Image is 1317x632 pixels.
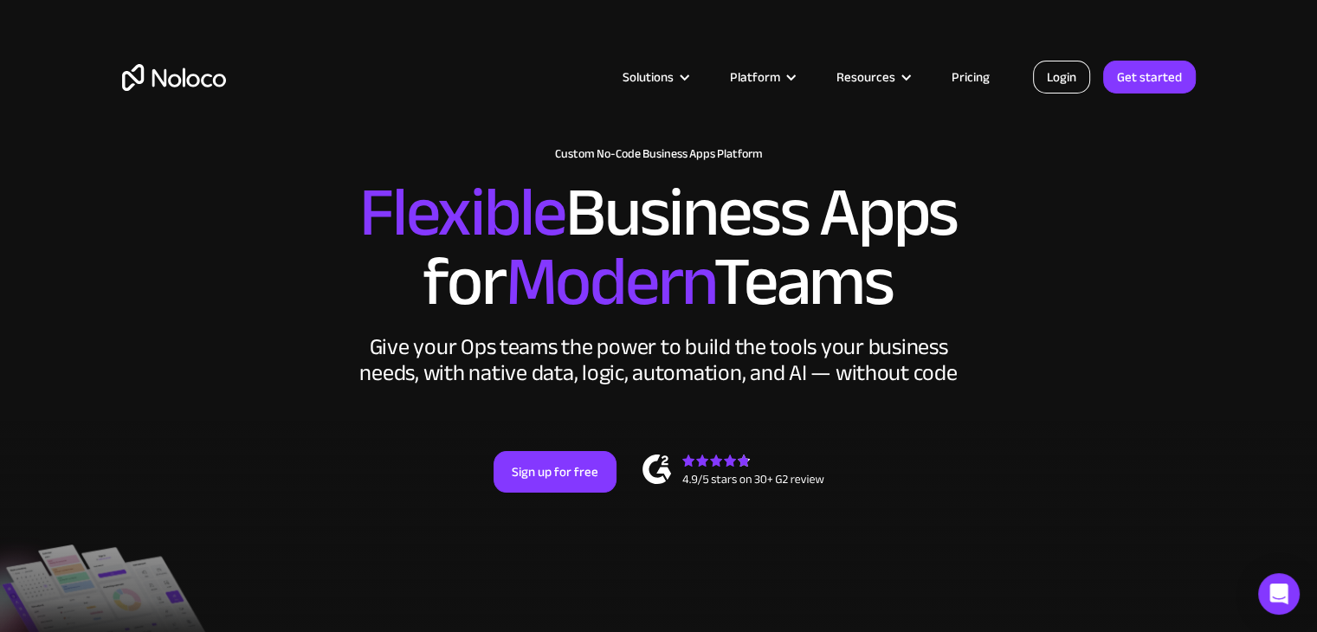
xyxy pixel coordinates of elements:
[1258,573,1300,615] div: Open Intercom Messenger
[1103,61,1196,94] a: Get started
[708,66,815,88] div: Platform
[730,66,780,88] div: Platform
[494,451,617,493] a: Sign up for free
[505,217,713,346] span: Modern
[122,178,1196,317] h2: Business Apps for Teams
[601,66,708,88] div: Solutions
[359,148,565,277] span: Flexible
[356,334,962,386] div: Give your Ops teams the power to build the tools your business needs, with native data, logic, au...
[930,66,1011,88] a: Pricing
[623,66,674,88] div: Solutions
[815,66,930,88] div: Resources
[836,66,895,88] div: Resources
[122,64,226,91] a: home
[1033,61,1090,94] a: Login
